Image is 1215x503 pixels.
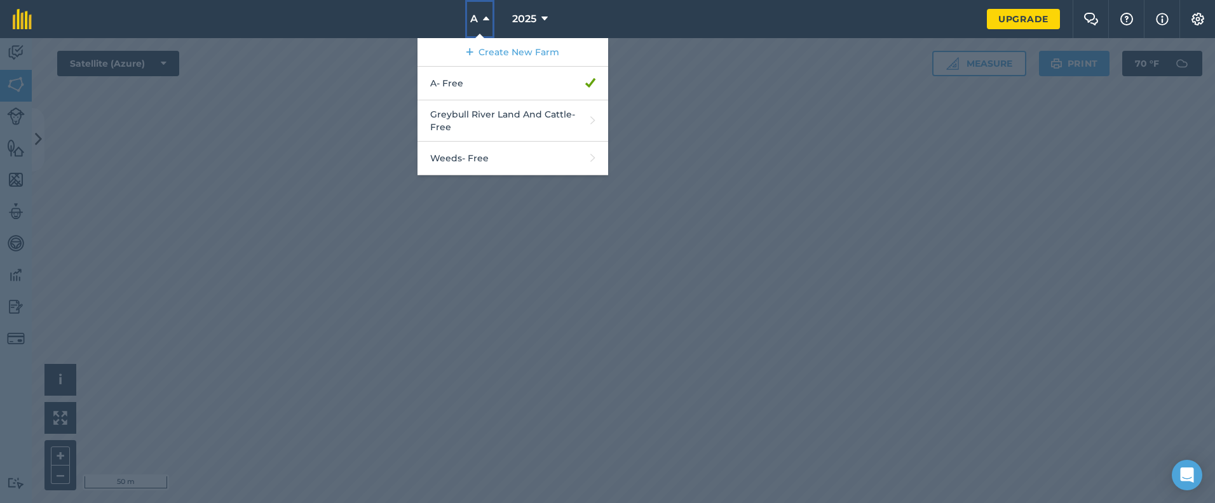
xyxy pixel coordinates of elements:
span: 2025 [512,11,536,27]
img: A cog icon [1190,13,1205,25]
a: Weeds- Free [417,142,608,175]
img: A question mark icon [1119,13,1134,25]
a: Create New Farm [417,38,608,67]
a: A- Free [417,67,608,100]
a: Upgrade [987,9,1060,29]
img: svg+xml;base64,PHN2ZyB4bWxucz0iaHR0cDovL3d3dy53My5vcmcvMjAwMC9zdmciIHdpZHRoPSIxNyIgaGVpZ2h0PSIxNy... [1156,11,1169,27]
img: Two speech bubbles overlapping with the left bubble in the forefront [1083,13,1099,25]
span: A [470,11,478,27]
img: fieldmargin Logo [13,9,32,29]
div: Open Intercom Messenger [1172,460,1202,490]
a: Greybull River Land And Cattle- Free [417,100,608,142]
